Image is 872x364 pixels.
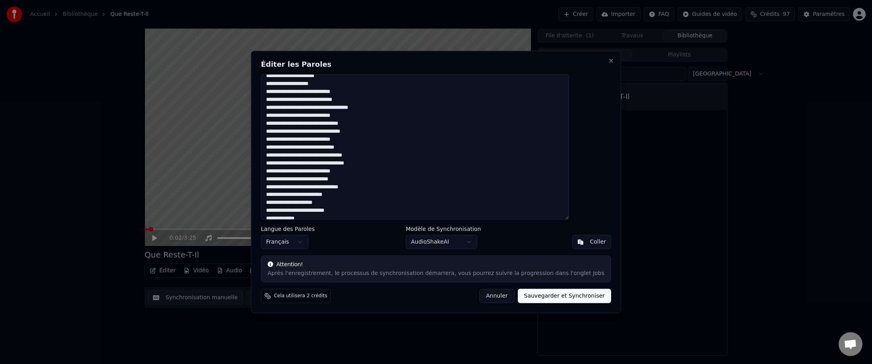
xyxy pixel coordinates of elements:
label: Modèle de Synchronisation [406,226,481,232]
button: Sauvegarder et Synchroniser [518,289,612,303]
h2: Éditer les Paroles [261,61,611,68]
button: Annuler [479,289,514,303]
div: Attention! [268,261,604,269]
label: Langue des Paroles [261,226,315,232]
div: Après l'enregistrement, le processus de synchronisation démarrera, vous pourrez suivre la progres... [268,269,604,277]
div: Coller [590,238,606,246]
button: Coller [572,235,612,249]
span: Cela utilisera 2 crédits [274,293,327,299]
